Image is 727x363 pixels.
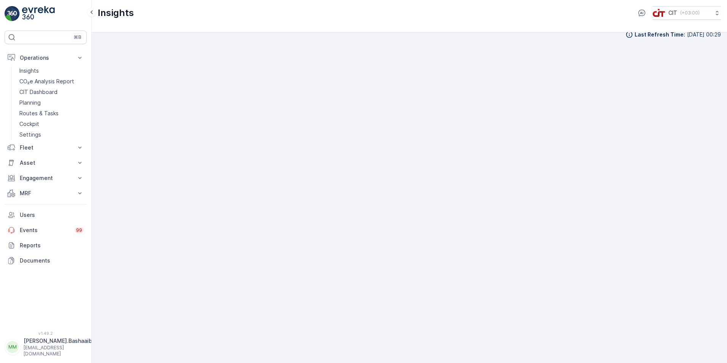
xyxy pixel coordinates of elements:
p: MRF [20,189,71,197]
p: Users [20,211,84,219]
a: Events99 [5,223,87,238]
p: Cockpit [19,120,39,128]
p: Asset [20,159,71,167]
button: MRF [5,186,87,201]
p: Reports [20,242,84,249]
a: Users [5,207,87,223]
p: Engagement [20,174,71,182]
button: Operations [5,50,87,65]
p: Insights [98,7,134,19]
p: Last Refresh Time : [635,31,685,38]
p: CIT Dashboard [19,88,57,96]
div: MM [6,341,19,353]
span: v 1.49.2 [5,331,87,336]
p: CO₂e Analysis Report [19,78,74,85]
p: ( +03:00 ) [680,10,700,16]
a: Routes & Tasks [16,108,87,119]
img: cit-logo_pOk6rL0.png [652,9,665,17]
a: Insights [16,65,87,76]
p: Settings [19,131,41,139]
p: CIT [668,9,677,17]
p: ⌘B [74,34,81,40]
p: [DATE] 00:29 [687,31,721,38]
button: Fleet [5,140,87,155]
a: CIT Dashboard [16,87,87,97]
p: Fleet [20,144,71,151]
p: [EMAIL_ADDRESS][DOMAIN_NAME] [24,345,92,357]
p: Operations [20,54,71,62]
p: Routes & Tasks [19,110,59,117]
p: 99 [76,227,82,233]
button: CIT(+03:00) [652,6,721,20]
p: Events [20,226,70,234]
p: [PERSON_NAME].Bashaaib [24,337,92,345]
a: Reports [5,238,87,253]
a: Planning [16,97,87,108]
img: logo_light-DOdMpM7g.png [22,6,55,21]
button: Asset [5,155,87,170]
button: MM[PERSON_NAME].Bashaaib[EMAIL_ADDRESS][DOMAIN_NAME] [5,337,87,357]
a: Cockpit [16,119,87,129]
a: Settings [16,129,87,140]
a: Documents [5,253,87,268]
p: Documents [20,257,84,264]
a: CO₂e Analysis Report [16,76,87,87]
img: logo [5,6,20,21]
button: Engagement [5,170,87,186]
p: Insights [19,67,39,75]
p: Planning [19,99,41,107]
